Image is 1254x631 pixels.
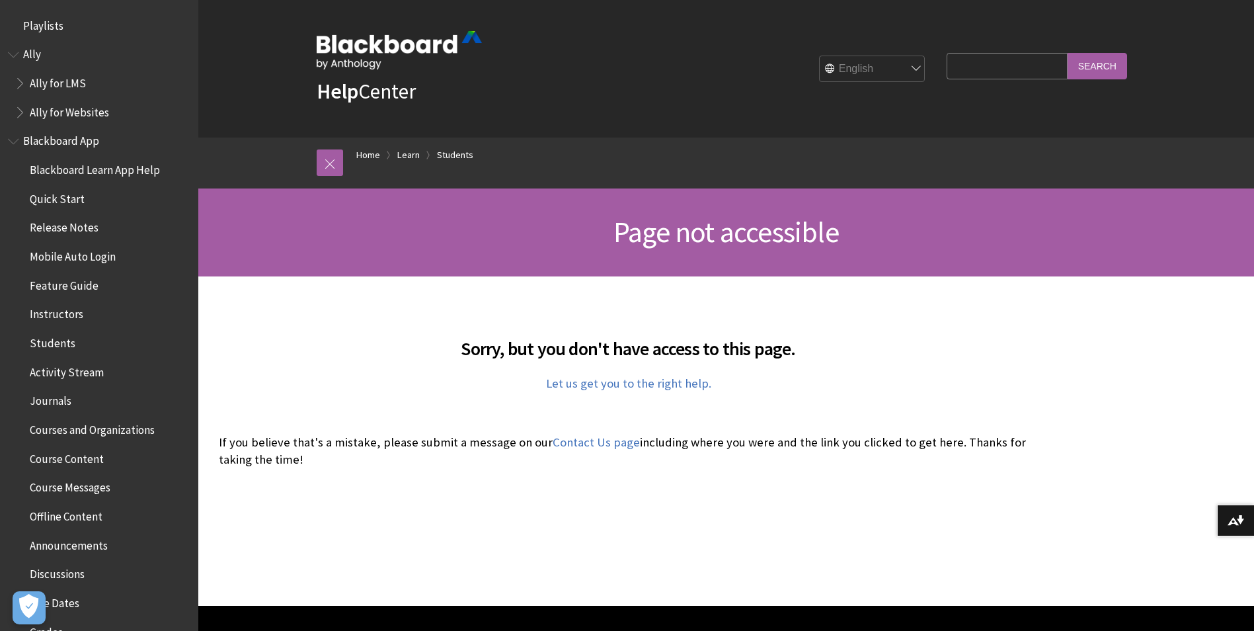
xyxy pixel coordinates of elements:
a: Contact Us page [553,435,640,450]
a: HelpCenter [317,78,416,105]
nav: Book outline for Playlists [8,15,190,37]
span: Journals [30,390,71,408]
span: Ally for LMS [30,72,86,90]
p: If you believe that's a mistake, please submit a message on our including where you were and the ... [219,434,1038,468]
button: Open Preferences [13,591,46,624]
span: Students [30,332,75,350]
a: Learn [397,147,420,163]
span: Course Content [30,448,104,466]
span: Quick Start [30,188,85,206]
span: Blackboard Learn App Help [30,159,160,177]
h2: Sorry, but you don't have access to this page. [219,319,1038,362]
span: Offline Content [30,505,102,523]
span: Mobile Auto Login [30,245,116,263]
span: Playlists [23,15,63,32]
span: Announcements [30,534,108,552]
span: Page not accessible [613,214,839,250]
span: Activity Stream [30,361,104,379]
strong: Help [317,78,358,105]
a: Students [437,147,473,163]
span: Instructors [30,304,83,321]
select: Site Language Selector [820,56,925,83]
nav: Book outline for Anthology Ally Help [8,44,190,124]
a: Home [356,147,380,163]
span: Blackboard App [23,130,99,148]
span: Ally [23,44,41,62]
span: Ally for Websites [30,101,109,119]
span: Discussions [30,563,85,581]
img: Blackboard by Anthology [317,31,482,69]
input: Search [1068,53,1127,79]
span: Release Notes [30,217,98,235]
span: Due Dates [30,592,79,610]
span: Course Messages [30,477,110,495]
span: Feature Guide [30,274,98,292]
span: Courses and Organizations [30,419,155,437]
a: Let us get you to the right help. [546,376,711,392]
